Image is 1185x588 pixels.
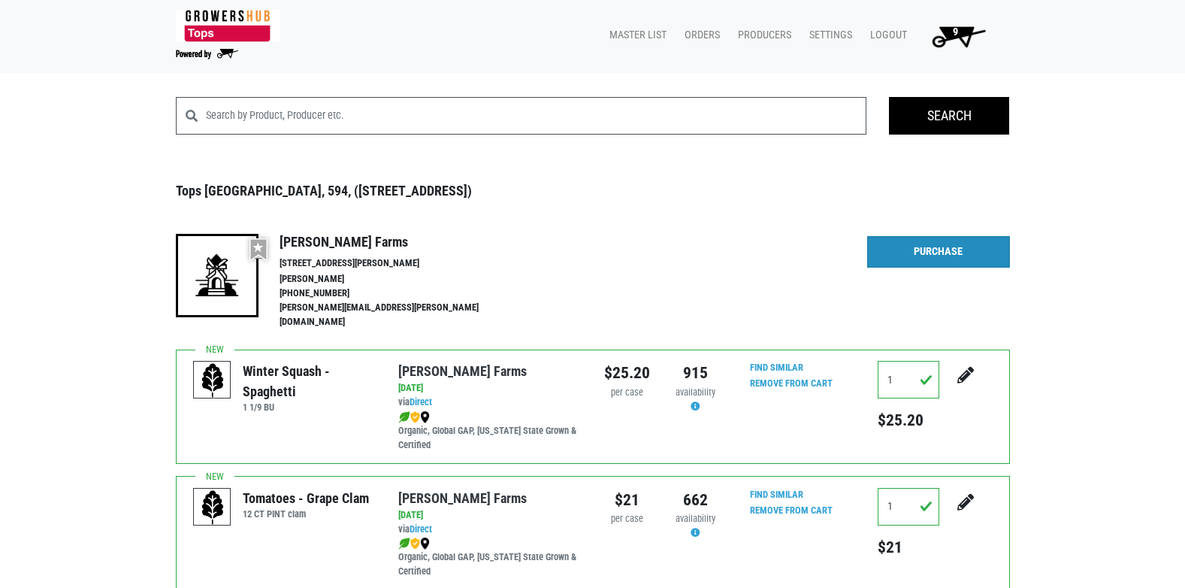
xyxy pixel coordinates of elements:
[206,97,867,135] input: Search by Product, Producer etc.
[398,363,527,379] a: [PERSON_NAME] Farms
[878,361,939,399] input: Qty
[243,361,376,402] div: Winter Squash - Spaghetti
[597,21,673,50] a: Master List
[410,538,420,550] img: safety-e55c860ca8c00a9c171001a62a92dabd.png
[243,508,369,520] h6: 12 CT PINT clam
[676,386,715,398] span: availability
[398,508,581,523] div: [DATE]
[410,523,432,535] a: Direct
[673,21,726,50] a: Orders
[741,502,842,520] input: Remove From Cart
[280,301,511,329] li: [PERSON_NAME][EMAIL_ADDRESS][PERSON_NAME][DOMAIN_NAME]
[741,375,842,393] input: Remove From Cart
[398,536,581,579] div: Organic, Global GAP, [US_STATE] State Grown & Certified
[604,512,650,526] div: per case
[889,97,1009,135] input: Search
[398,538,410,550] img: leaf-e5c59151409436ccce96b2ca1b28e03c.png
[243,488,369,508] div: Tomatoes - Grape Clam
[858,21,913,50] a: Logout
[398,411,410,423] img: leaf-e5c59151409436ccce96b2ca1b28e03c.png
[676,513,715,524] span: availability
[726,21,797,50] a: Producers
[604,488,650,512] div: $21
[398,381,581,396] div: [DATE]
[243,402,376,413] h6: 1 1/9 BU
[410,396,432,408] a: Direct
[280,272,511,286] li: [PERSON_NAME]
[398,396,581,410] div: via
[878,411,939,430] h5: $25.20
[604,361,650,385] div: $25.20
[797,21,858,50] a: Settings
[867,236,1010,268] a: Purchase
[925,21,992,51] img: Cart
[420,538,430,550] img: map_marker-0e94453035b3232a4d21701695807de9.png
[194,362,231,399] img: placeholder-variety-43d6402dacf2d531de610a020419775a.svg
[280,234,511,250] h4: [PERSON_NAME] Farms
[398,523,581,537] div: via
[410,411,420,423] img: safety-e55c860ca8c00a9c171001a62a92dabd.png
[953,26,958,38] span: 9
[176,234,258,317] img: 19-7441ae2ccb79c876ff41c34f3bd0da69.png
[878,488,939,526] input: Qty
[398,410,581,453] div: Organic, Global GAP, [US_STATE] State Grown & Certified
[176,183,1010,199] h3: Tops [GEOGRAPHIC_DATA], 594, ([STREET_ADDRESS])
[194,489,231,526] img: placeholder-variety-43d6402dacf2d531de610a020419775a.svg
[913,21,998,51] a: 9
[176,10,280,42] img: 279edf242af8f9d49a69d9d2afa010fb.png
[604,386,650,400] div: per case
[398,490,527,506] a: [PERSON_NAME] Farms
[750,362,803,373] a: Find Similar
[280,286,511,301] li: [PHONE_NUMBER]
[420,411,430,423] img: map_marker-0e94453035b3232a4d21701695807de9.png
[673,361,718,385] div: 915
[878,538,939,557] h5: $21
[176,49,238,59] img: Powered by Big Wheelbarrow
[280,256,511,271] li: [STREET_ADDRESS][PERSON_NAME]
[673,488,718,512] div: 662
[750,489,803,500] a: Find Similar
